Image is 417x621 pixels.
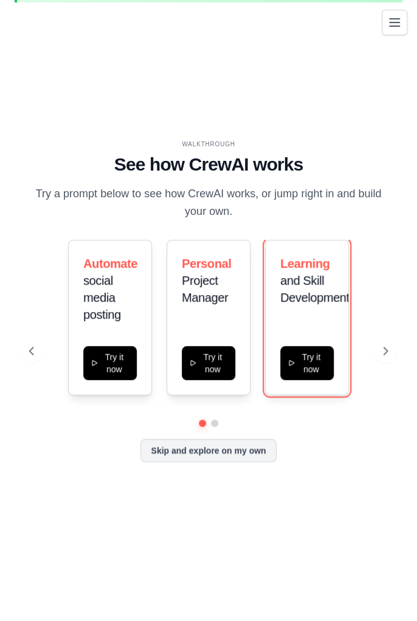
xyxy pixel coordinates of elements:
iframe: Chat Widget [356,563,417,621]
button: Try it now [182,346,235,380]
span: social media posting [83,274,121,321]
div: WALKTHROUGH [29,140,388,149]
p: Try a prompt below to see how CrewAI works, or jump right in and build your own. [29,185,388,221]
span: Learning [280,257,329,270]
span: Personal [182,257,231,270]
h1: See how CrewAI works [29,154,388,175]
button: Skip and explore on my own [140,439,276,462]
button: Toggle navigation [382,10,407,35]
span: and Skill Development [280,274,349,304]
span: Project Manager [182,274,228,304]
span: Automate [83,257,137,270]
button: Try it now [280,346,334,380]
button: Try it now [83,346,137,380]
